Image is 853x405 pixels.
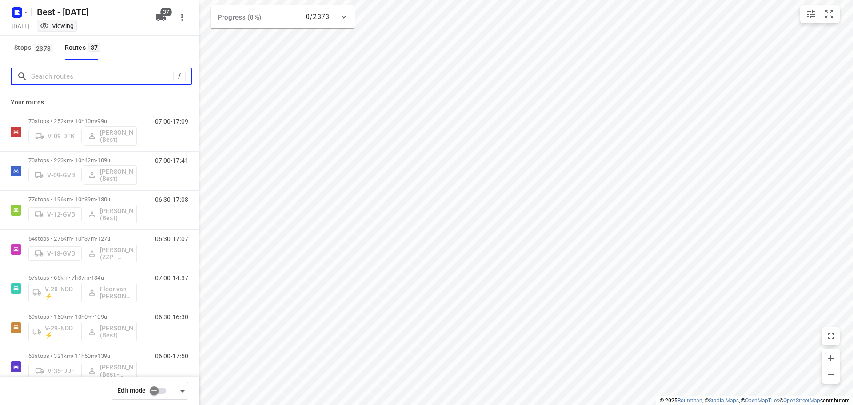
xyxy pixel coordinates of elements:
[94,313,107,320] span: 109u
[31,70,173,84] input: Search routes
[65,42,103,53] div: Routes
[783,397,820,404] a: OpenStreetMap
[28,157,137,164] p: 70 stops • 223km • 10h42m
[678,397,702,404] a: Routetitan
[211,5,355,28] div: Progress (0%)0/2373
[96,157,97,164] span: •
[97,118,107,124] span: 99u
[14,42,56,53] span: Stops
[745,397,779,404] a: OpenMapTiles
[155,196,188,203] p: 06:30-17:08
[91,274,104,281] span: 134u
[97,235,110,242] span: 127u
[97,353,110,359] span: 139u
[660,397,849,404] li: © 2025 , © , © © contributors
[97,196,110,203] span: 130u
[173,8,191,26] button: More
[28,196,137,203] p: 77 stops • 196km • 10h39m
[152,8,170,26] button: 37
[709,397,739,404] a: Stadia Maps
[40,21,74,30] div: Viewing
[117,387,146,394] span: Edit mode
[96,235,97,242] span: •
[155,274,188,281] p: 07:00-14:37
[155,235,188,242] p: 06:30-17:07
[155,157,188,164] p: 07:00-17:41
[97,157,110,164] span: 109u
[155,118,188,125] p: 07:00-17:09
[11,98,188,107] p: Your routes
[155,353,188,360] p: 06:00-17:50
[89,274,91,281] span: •
[34,44,53,52] span: 2373
[28,313,137,320] p: 69 stops • 160km • 10h0m
[28,118,137,124] p: 70 stops • 252km • 10h10m
[96,353,97,359] span: •
[28,235,137,242] p: 54 stops • 275km • 10h37m
[820,5,838,23] button: Fit zoom
[802,5,820,23] button: Map settings
[28,274,137,281] p: 57 stops • 65km • 7h37m
[160,8,172,16] span: 37
[96,196,97,203] span: •
[173,72,186,81] div: /
[28,353,137,359] p: 63 stops • 321km • 11h50m
[96,118,97,124] span: •
[218,13,261,21] span: Progress (0%)
[800,5,840,23] div: small contained button group
[306,12,329,22] p: 0/2373
[177,385,188,396] div: Driver app settings
[88,43,100,52] span: 37
[92,313,94,320] span: •
[155,313,188,321] p: 06:30-16:30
